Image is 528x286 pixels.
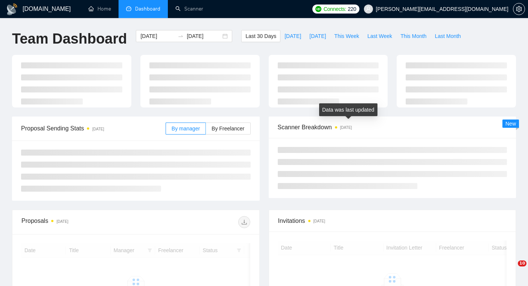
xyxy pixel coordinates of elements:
span: By Freelancer [212,126,244,132]
span: Dashboard [135,6,160,12]
span: [DATE] [285,32,301,40]
h1: Team Dashboard [12,30,127,48]
span: swap-right [178,33,184,39]
input: End date [187,32,221,40]
button: [DATE] [280,30,305,42]
button: [DATE] [305,30,330,42]
span: By manager [172,126,200,132]
span: to [178,33,184,39]
button: setting [513,3,525,15]
iframe: Intercom live chat [502,260,520,278]
span: Connects: [324,5,346,13]
time: [DATE] [92,127,104,131]
time: [DATE] [340,126,352,130]
span: user [366,6,371,12]
span: Scanner Breakdown [278,123,507,132]
a: searchScanner [175,6,203,12]
span: Last Week [367,32,392,40]
span: 220 [348,5,356,13]
span: dashboard [126,6,131,11]
button: Last Week [363,30,396,42]
span: [DATE] [309,32,326,40]
a: setting [513,6,525,12]
span: Proposal Sending Stats [21,124,166,133]
button: Last 30 Days [241,30,280,42]
time: [DATE] [313,219,325,223]
button: This Month [396,30,431,42]
span: Last Month [435,32,461,40]
div: Proposals [21,216,136,228]
button: This Week [330,30,363,42]
time: [DATE] [56,219,68,224]
span: This Month [400,32,426,40]
span: New [505,121,516,127]
a: homeHome [88,6,111,12]
img: upwork-logo.png [315,6,321,12]
span: Last 30 Days [245,32,276,40]
input: Start date [140,32,175,40]
span: 10 [518,260,526,266]
span: Invitations [278,216,507,225]
span: This Week [334,32,359,40]
div: Data was last updated [319,103,377,116]
button: Last Month [431,30,465,42]
img: logo [6,3,18,15]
